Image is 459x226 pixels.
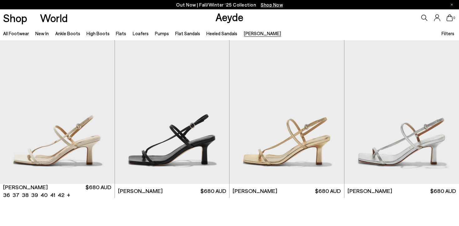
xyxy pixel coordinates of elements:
[315,187,341,195] span: $680 AUD
[206,31,237,36] a: Heeled Sandals
[86,31,110,36] a: High Boots
[22,191,29,199] li: 38
[200,187,226,195] span: $680 AUD
[3,191,62,199] ul: variant
[40,12,68,23] a: World
[3,31,29,36] a: All Footwear
[3,183,48,191] span: [PERSON_NAME]
[115,184,230,198] a: [PERSON_NAME] $680 AUD
[12,191,19,199] li: 37
[230,184,344,198] a: [PERSON_NAME] $680 AUD
[31,191,38,199] li: 39
[41,191,48,199] li: 40
[58,191,64,199] li: 42
[175,31,200,36] a: Flat Sandals
[244,31,281,36] a: [PERSON_NAME]
[50,191,55,199] li: 41
[230,40,344,184] img: Elise Leather Toe-Post Sandals
[233,187,277,195] span: [PERSON_NAME]
[115,40,230,184] img: Elise Leather Toe-Post Sandals
[55,31,80,36] a: Ankle Boots
[116,31,126,36] a: Flats
[442,31,454,36] span: Filters
[430,187,456,195] span: $680 AUD
[447,14,453,21] a: 0
[3,191,10,199] li: 36
[3,12,27,23] a: Shop
[67,190,70,199] li: +
[35,31,49,36] a: New In
[86,183,111,199] span: $680 AUD
[348,187,392,195] span: [PERSON_NAME]
[261,2,283,7] span: Navigate to /collections/new-in
[133,31,149,36] a: Loafers
[215,10,244,23] a: Aeyde
[176,1,283,9] p: Out Now | Fall/Winter ‘25 Collection
[453,16,456,20] span: 0
[155,31,169,36] a: Pumps
[118,187,163,195] span: [PERSON_NAME]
